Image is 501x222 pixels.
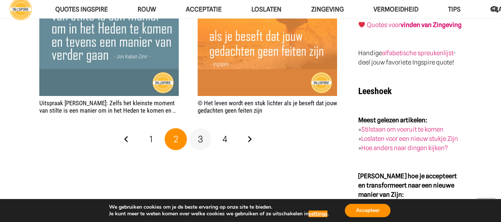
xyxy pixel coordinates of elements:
p: » » » [358,116,462,153]
p: Je kunt meer te weten komen over welke cookies we gebruiken of ze uitschakelen in . [109,211,329,217]
span: 4 [223,134,227,145]
a: alfabetische spreukenlijst [382,49,453,57]
a: Pagina 3 [189,128,212,150]
span: Pagina 2 [165,128,187,150]
strong: Leeshoek [358,86,392,96]
strong: Meest gelezen artikelen: [358,116,427,124]
img: ❤ [359,21,365,28]
button: settings [309,211,327,217]
span: Acceptatie [186,6,222,13]
a: Uitspraak [PERSON_NAME]: Zelfs het kleinste moment van stilte is een manier om in het Heden te ko... [39,99,176,114]
p: Handige - deel jouw favoriete Ingspire quote! [358,49,462,67]
span: Loslaten [251,6,281,13]
span: TIPS [448,6,461,13]
a: Loslaten voor een nieuw stukje Zijn [361,135,458,142]
span: ROUW [138,6,156,13]
span: 2 [174,134,178,145]
a: Pagina 1 [140,128,162,150]
a: Terug naar top [477,198,495,216]
strong: vinden van Zingeving [401,21,462,29]
button: Accepteer [345,204,390,217]
span: 1 [149,134,153,145]
a: Stilstaan om vooruit te komen [361,126,444,133]
span: QUOTES INGSPIRE [55,6,108,13]
a: Hoe anders naar dingen kijken? [361,144,448,152]
strong: [PERSON_NAME] hoe je accepteert en transformeert naar een nieuwe manier van Zijn: [358,172,457,198]
a: © Het leven wordt een stuk lichter als je beseft dat jouw gedachten geen feiten zijn [198,99,337,114]
a: Quotes voorvinden van Zingeving [367,21,462,29]
span: 3 [198,134,203,145]
span: VERMOEIDHEID [373,6,418,13]
span: Zingeving [311,6,344,13]
p: We gebruiken cookies om je de beste ervaring op onze site te bieden. [109,204,329,211]
a: Pagina 4 [214,128,236,150]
